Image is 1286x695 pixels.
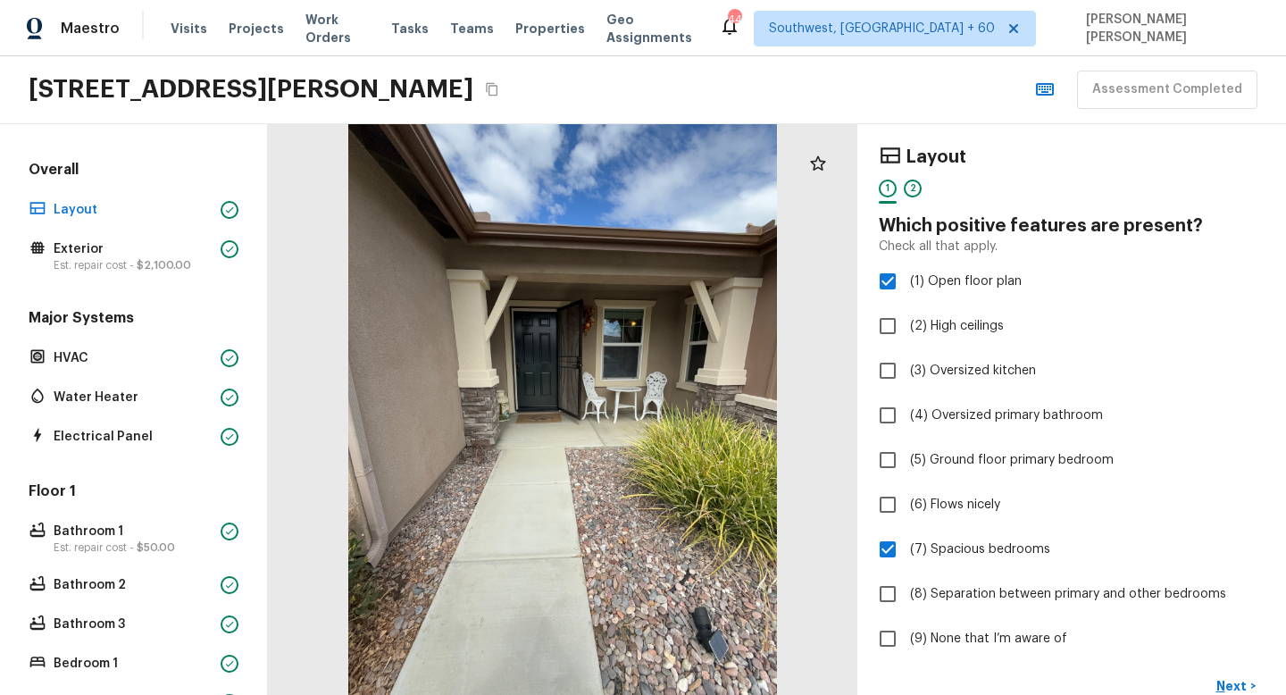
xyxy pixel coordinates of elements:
[910,585,1226,603] span: (8) Separation between primary and other bedrooms
[391,22,429,35] span: Tasks
[54,428,213,446] p: Electrical Panel
[910,272,1022,290] span: (1) Open floor plan
[25,481,242,505] h5: Floor 1
[879,238,998,255] p: Check all that apply.
[54,540,213,555] p: Est. repair cost -
[1079,11,1259,46] span: [PERSON_NAME] [PERSON_NAME]
[25,308,242,331] h5: Major Systems
[54,389,213,406] p: Water Heater
[606,11,698,46] span: Geo Assignments
[769,20,995,38] span: Southwest, [GEOGRAPHIC_DATA] + 60
[61,20,120,38] span: Maestro
[480,78,504,101] button: Copy Address
[229,20,284,38] span: Projects
[910,362,1036,380] span: (3) Oversized kitchen
[879,214,1265,238] h4: Which positive features are present?
[450,20,494,38] span: Teams
[29,73,473,105] h2: [STREET_ADDRESS][PERSON_NAME]
[515,20,585,38] span: Properties
[54,655,213,673] p: Bedroom 1
[910,496,1000,514] span: (6) Flows nicely
[910,406,1103,424] span: (4) Oversized primary bathroom
[54,523,213,540] p: Bathroom 1
[54,615,213,633] p: Bathroom 3
[1216,677,1250,695] p: Next
[910,540,1050,558] span: (7) Spacious bedrooms
[54,201,213,219] p: Layout
[910,451,1114,469] span: (5) Ground floor primary bedroom
[879,180,897,197] div: 1
[54,240,213,258] p: Exterior
[54,576,213,594] p: Bathroom 2
[906,146,966,169] h4: Layout
[137,260,191,271] span: $2,100.00
[904,180,922,197] div: 2
[25,160,242,183] h5: Overall
[137,542,175,553] span: $50.00
[910,317,1004,335] span: (2) High ceilings
[910,630,1067,648] span: (9) None that I’m aware of
[54,258,213,272] p: Est. repair cost -
[54,349,213,367] p: HVAC
[728,11,740,29] div: 446
[305,11,370,46] span: Work Orders
[171,20,207,38] span: Visits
